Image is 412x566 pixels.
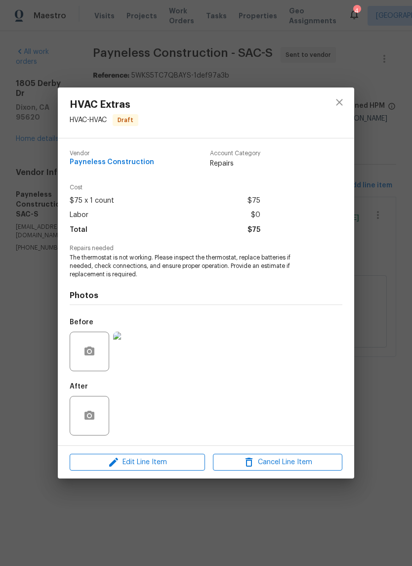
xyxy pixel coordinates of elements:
[70,254,315,278] span: The thermostat is not working. Please inspect the thermostat, replace batteries if needed, check ...
[70,223,87,237] span: Total
[70,291,342,301] h4: Photos
[70,245,342,252] span: Repairs needed
[70,319,93,326] h5: Before
[70,208,88,222] span: Labor
[210,150,260,157] span: Account Category
[328,90,351,114] button: close
[70,159,154,166] span: Payneless Construction
[247,223,260,237] span: $75
[70,383,88,390] h5: After
[70,150,154,157] span: Vendor
[73,456,202,469] span: Edit Line Item
[114,115,137,125] span: Draft
[210,159,260,169] span: Repairs
[70,454,205,471] button: Edit Line Item
[70,99,138,110] span: HVAC Extras
[213,454,342,471] button: Cancel Line Item
[251,208,260,222] span: $0
[216,456,339,469] span: Cancel Line Item
[70,194,114,208] span: $75 x 1 count
[70,117,107,124] span: HVAC - HVAC
[353,6,360,16] div: 4
[247,194,260,208] span: $75
[70,184,260,191] span: Cost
